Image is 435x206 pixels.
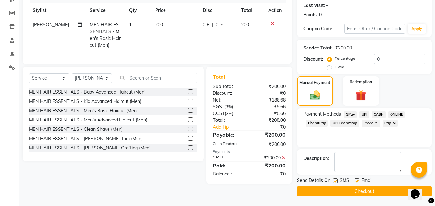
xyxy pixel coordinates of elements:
[216,22,223,28] span: 0 %
[319,12,322,18] div: 0
[372,111,386,118] span: CASH
[350,79,372,85] label: Redemption
[307,89,323,101] img: _cash.svg
[29,126,123,133] div: MEN HAIR ESSENTIALS - Clean Shave (Men)
[29,117,147,123] div: MEN HAIR ESSENTIALS - Men's Advanced Haircut (Men)
[303,56,323,63] div: Discount:
[213,104,224,110] span: SGST
[213,149,286,155] div: Payments
[249,97,290,103] div: ₹188.68
[303,25,344,32] div: Coupon Code
[335,56,355,61] label: Percentage
[241,22,249,28] span: 200
[340,177,349,185] span: SMS
[29,107,138,114] div: MEN HAIR ESSENTIALS - Men's Basic Haircut (Men)
[303,12,318,18] div: Points:
[208,131,249,139] div: Payable:
[249,110,290,117] div: ₹5.66
[256,124,291,130] div: ₹0
[208,103,249,110] div: ( )
[29,135,143,142] div: MEN HAIR ESSENTIALS - [PERSON_NAME] Trim (Men)
[249,171,290,177] div: ₹0
[86,3,125,18] th: Service
[208,117,249,124] div: Total:
[303,2,325,9] div: Last Visit:
[226,104,232,109] span: 3%
[303,45,333,51] div: Service Total:
[29,3,86,18] th: Stylist
[203,22,209,28] span: 0 F
[29,145,151,151] div: MEN HAIR ESSENTIALS - [PERSON_NAME] Crafting (Men)
[362,120,380,127] span: PhonePe
[297,177,330,185] span: Send Details On
[335,64,344,70] label: Fixed
[212,22,213,28] span: |
[383,120,398,127] span: PayTM
[199,3,237,18] th: Disc
[344,111,357,118] span: GPay
[352,89,370,102] img: _gift.svg
[264,3,286,18] th: Action
[208,171,249,177] div: Balance :
[151,3,199,18] th: Price
[117,73,197,83] input: Search or Scan
[249,141,290,148] div: ₹200.00
[303,155,329,162] div: Description:
[344,24,405,34] input: Enter Offer / Coupon Code
[208,83,249,90] div: Sub Total:
[306,120,328,127] span: BharatPay
[208,155,249,161] div: CASH
[208,110,249,117] div: ( )
[33,22,69,28] span: [PERSON_NAME]
[388,111,405,118] span: ONLINE
[249,162,290,169] div: ₹200.00
[297,186,432,196] button: Checkout
[359,111,369,118] span: UPI
[213,74,228,80] span: Total
[155,22,163,28] span: 200
[129,22,132,28] span: 1
[361,177,372,185] span: Email
[90,22,121,48] span: MEN HAIR ESSENTIALS - Men's Basic Haircut (Men)
[408,24,426,34] button: Apply
[326,2,328,9] div: -
[330,120,359,127] span: UPI BharatPay
[303,111,341,118] span: Payment Methods
[125,3,151,18] th: Qty
[29,98,141,105] div: MEN HAIR ESSENTIALS - Kid Advanced Haircut (Men)
[249,90,290,97] div: ₹0
[208,97,249,103] div: Net:
[299,80,330,85] label: Manual Payment
[29,89,146,95] div: MEN HAIR ESSENTIALS - Baby Advanced Haircut (Men)
[249,117,290,124] div: ₹200.00
[249,131,290,139] div: ₹200.00
[208,162,249,169] div: Paid:
[226,111,232,116] span: 3%
[208,90,249,97] div: Discount:
[408,180,429,200] iframe: chat widget
[213,111,225,116] span: CGST
[208,141,249,148] div: Cash Tendered:
[237,3,265,18] th: Total
[335,45,352,51] div: ₹200.00
[249,103,290,110] div: ₹5.66
[208,124,256,130] a: Add Tip
[249,83,290,90] div: ₹200.00
[249,155,290,161] div: ₹200.00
